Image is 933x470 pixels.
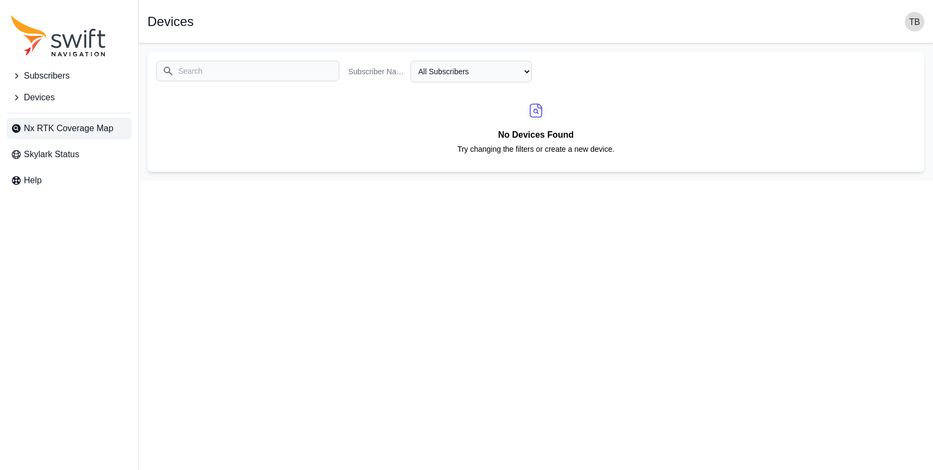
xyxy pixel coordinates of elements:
a: Skylark Status [7,144,132,165]
input: Search [156,61,339,81]
span: Skylark Status [24,148,79,161]
span: Devices [24,91,55,104]
button: Subscribers [7,65,132,87]
img: user photo [905,12,924,31]
a: Nx RTK Coverage Map [7,118,132,139]
p: Try changing the filters or create a new device. [458,144,615,163]
select: Subscriber [410,61,532,82]
label: Subscriber Name [348,66,406,77]
button: Devices [7,87,132,108]
h1: Devices [147,15,194,28]
a: Help [7,170,132,191]
span: Help [24,174,42,187]
h2: No Devices Found [458,128,615,144]
span: Nx RTK Coverage Map [24,122,113,135]
span: Subscribers [24,69,69,82]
